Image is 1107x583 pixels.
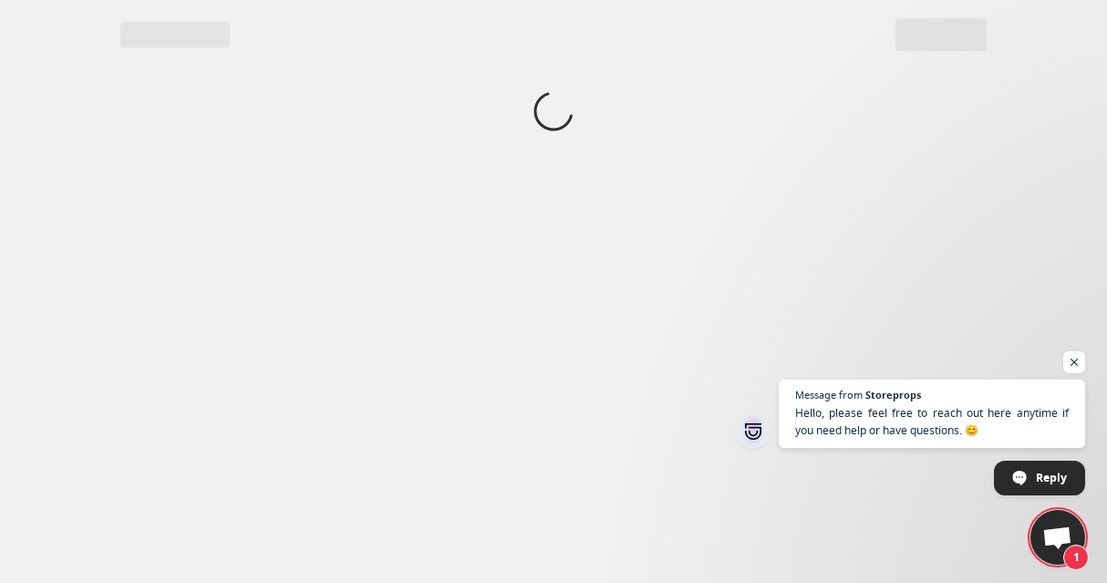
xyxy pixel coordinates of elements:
[795,404,1069,439] span: Hello, please feel free to reach out here anytime if you need help or have questions. 😊
[1063,545,1089,570] span: 1
[795,390,863,400] span: Message from
[1036,462,1067,494] span: Reply
[1030,510,1085,565] a: Open chat
[865,390,921,400] span: Storeprops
